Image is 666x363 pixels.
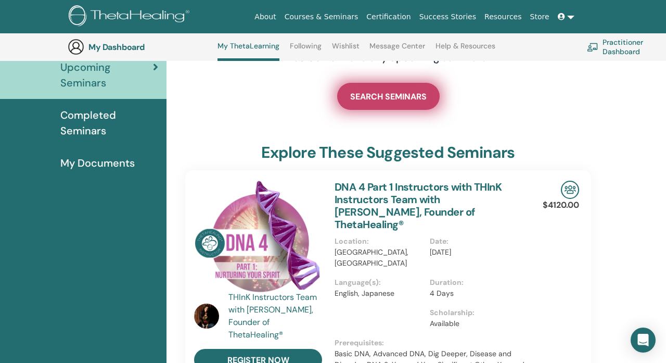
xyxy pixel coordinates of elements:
h4: You do not have any upcoming seminars. [224,51,552,64]
img: DNA 4 Part 1 Instructors [194,181,322,294]
span: SEARCH SEMINARS [350,91,427,102]
div: Open Intercom Messenger [631,328,656,353]
a: Following [290,42,322,58]
a: My ThetaLearning [217,42,279,61]
p: Duration : [430,277,519,288]
a: Message Center [369,42,425,58]
a: Certification [362,7,415,27]
p: 4 Days [430,288,519,299]
a: Success Stories [415,7,480,27]
a: DNA 4 Part 1 Instructors with THInK Instructors Team with [PERSON_NAME], Founder of ThetaHealing® [335,180,502,231]
a: Wishlist [332,42,360,58]
a: SEARCH SEMINARS [337,83,440,110]
span: Upcoming Seminars [60,59,153,91]
p: $4120.00 [543,199,579,211]
p: Date : [430,236,519,247]
img: default.jpg [194,304,219,329]
a: About [250,7,280,27]
h3: My Dashboard [88,42,193,52]
a: Store [526,7,554,27]
a: Resources [480,7,526,27]
p: Available [430,318,519,329]
p: Prerequisites : [335,337,525,348]
p: English, Japanese [335,288,424,299]
p: Language(s) : [335,277,424,288]
a: Courses & Seminars [280,7,363,27]
a: THInK Instructors Team with [PERSON_NAME], Founder of ThetaHealing® [228,291,325,341]
img: chalkboard-teacher.svg [587,43,598,51]
img: generic-user-icon.jpg [68,39,84,55]
p: Scholarship : [430,307,519,318]
p: [GEOGRAPHIC_DATA], [GEOGRAPHIC_DATA] [335,247,424,269]
a: Help & Resources [436,42,495,58]
p: Location : [335,236,424,247]
span: My Documents [60,155,135,171]
h3: explore these suggested seminars [261,143,515,162]
p: [DATE] [430,247,519,258]
span: Completed Seminars [60,107,158,139]
img: logo.png [69,5,193,29]
img: In-Person Seminar [561,181,579,199]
